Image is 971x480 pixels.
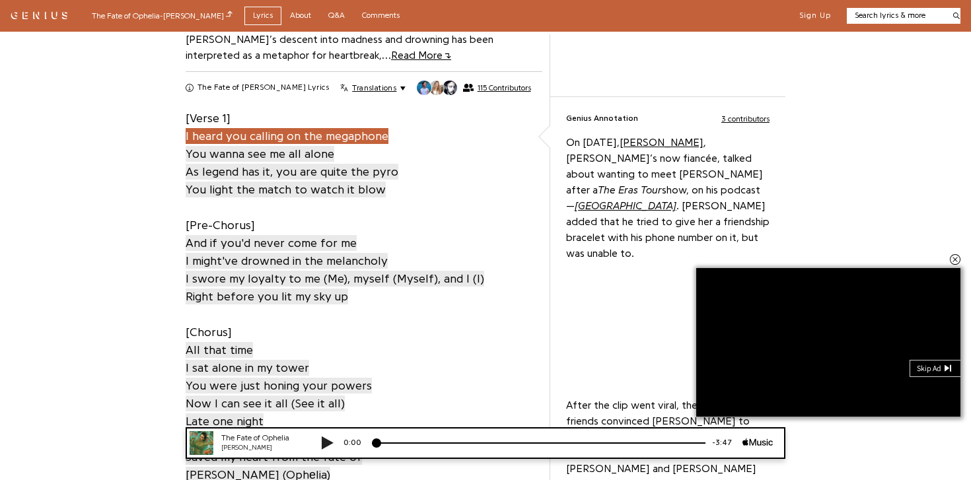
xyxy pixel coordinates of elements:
span: I swore my loyalty to me (Me), myself (Myself), and I (I) Right before you lit my sky up [186,271,484,304]
span: Genius Annotation [566,113,638,124]
a: [GEOGRAPHIC_DATA] [575,201,676,211]
iframe: Advertisement [562,48,773,81]
span: I might've drowned in the melancholy [186,253,388,269]
span: You were just honing your powers Now I can see it all (See it all) Late one night You dug me out ... [186,378,372,447]
iframe: YouTube embed [566,272,770,386]
button: Translations [340,83,406,93]
a: “The Fate of [PERSON_NAME]” opens The Life of a Showgirl with a reference to [PERSON_NAME]’s trag... [186,3,507,61]
div: The Fate of Ophelia [46,5,126,17]
div: -3:47 [530,10,567,21]
a: I swore my loyalty to me (Me), myself (Myself), and I (I)Right before you lit my sky up [186,269,484,305]
button: 115 Contributors [416,80,530,96]
a: I might've drowned in the melancholy [186,252,388,269]
button: 3 contributors [721,113,770,124]
a: All that timeI sat alone in my tower [186,341,309,376]
div: Skip Ad [917,364,944,374]
span: Translations [352,83,396,93]
a: You wanna see me all alone [186,145,334,162]
h2: The Fate of [PERSON_NAME] Lyrics [198,83,330,93]
a: About [281,7,320,24]
p: On [DATE], , [PERSON_NAME]’s now fiancée, talked about wanting to meet [PERSON_NAME] after a show... [566,135,770,261]
a: And if you'd never come for me [186,234,357,252]
a: As legend has it, you are quite the pyroYou light the match to watch it blow [186,162,398,198]
a: You were just honing your powersNow I can see it all (See it all)Late one nightYou dug me out of ... [186,376,372,448]
a: Comments [353,7,408,24]
img: 72x72bb.jpg [15,4,38,28]
div: The Fate of Ophelia - [PERSON_NAME] [92,9,233,22]
span: You wanna see me all alone [186,146,334,162]
span: 115 Contributors [478,83,531,92]
button: Sign Up [799,11,831,21]
em: The Eras Tour [598,185,662,195]
span: All that time I sat alone in my tower [186,342,309,376]
span: I heard you calling on the megaphone [186,128,388,144]
a: Q&A [320,7,353,24]
input: Search lyrics & more [847,10,945,21]
span: As legend has it, you are quite the pyro You light the match to watch it blow [186,164,398,197]
a: Lyrics [244,7,281,24]
a: I heard you calling on the megaphone [186,127,388,145]
span: Read More [391,50,451,61]
span: And if you'd never come for me [186,235,357,251]
div: [PERSON_NAME] [46,16,126,26]
a: [PERSON_NAME] [620,137,703,148]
